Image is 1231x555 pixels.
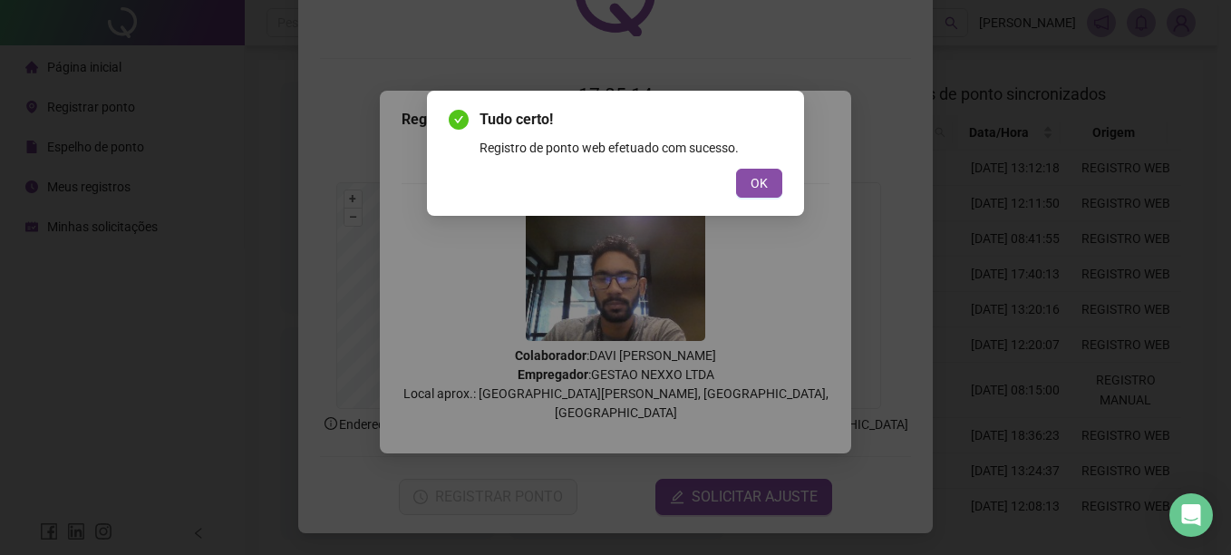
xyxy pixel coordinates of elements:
div: Registro de ponto web efetuado com sucesso. [480,138,782,158]
span: OK [751,173,768,193]
div: Open Intercom Messenger [1169,493,1213,537]
span: Tudo certo! [480,109,782,131]
button: OK [736,169,782,198]
span: check-circle [449,110,469,130]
